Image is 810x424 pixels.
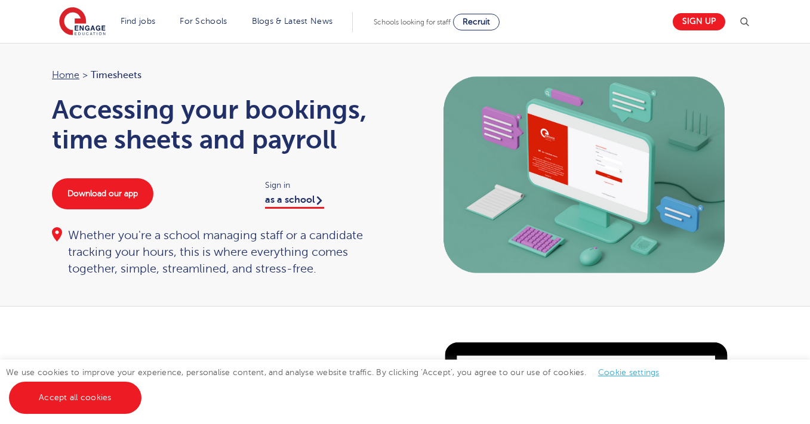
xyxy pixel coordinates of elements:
[252,17,333,26] a: Blogs & Latest News
[374,18,451,26] span: Schools looking for staff
[463,17,490,26] span: Recruit
[453,14,500,30] a: Recruit
[265,178,393,192] span: Sign in
[52,70,79,81] a: Home
[9,382,141,414] a: Accept all cookies
[598,368,660,377] a: Cookie settings
[673,13,725,30] a: Sign up
[52,178,153,209] a: Download our app
[180,17,227,26] a: For Schools
[82,70,88,81] span: >
[52,227,393,277] div: Whether you're a school managing staff or a candidate tracking your hours, this is where everythi...
[59,7,106,37] img: Engage Education
[52,67,393,83] nav: breadcrumb
[52,95,393,154] h1: Accessing your bookings, time sheets and payroll
[6,368,672,402] span: We use cookies to improve your experience, personalise content, and analyse website traffic. By c...
[121,17,156,26] a: Find jobs
[265,194,324,209] a: as a school
[91,67,141,83] span: Timesheets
